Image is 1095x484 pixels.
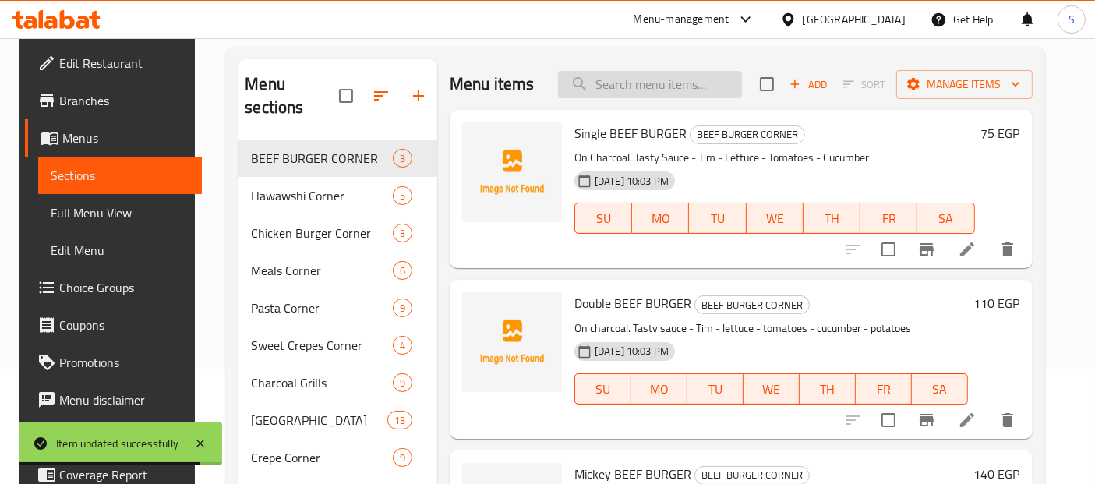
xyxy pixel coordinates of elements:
[251,336,392,355] span: Sweet Crepes Corner
[393,224,412,242] div: items
[958,411,977,429] a: Edit menu item
[59,54,189,72] span: Edit Restaurant
[689,203,746,234] button: TU
[908,401,945,439] button: Branch-specific-item
[25,82,202,119] a: Branches
[833,72,896,97] span: Select section first
[25,306,202,344] a: Coupons
[393,448,412,467] div: items
[238,252,437,289] div: Meals Corner6
[574,148,975,168] p: On Charcoal. Tasty Sauce - Tim - Lettuce - Tomatoes - Cucumber
[574,291,691,315] span: Double BEEF BURGER
[574,319,968,338] p: On charcoal. Tasty sauce - Tim - lettuce - tomatoes - cucumber - potatoes
[59,390,189,409] span: Menu disclaimer
[238,401,437,439] div: [GEOGRAPHIC_DATA]13
[574,373,631,405] button: SU
[251,299,392,317] div: Pasta Corner
[856,373,912,405] button: FR
[394,450,412,465] span: 9
[387,411,412,429] div: items
[238,140,437,177] div: BEEF BURGER CORNER3
[917,203,974,234] button: SA
[694,295,810,314] div: BEEF BURGER CORNER
[393,149,412,168] div: items
[251,411,387,429] div: Syrian Sandwich Corner
[588,344,675,359] span: [DATE] 10:03 PM
[38,194,202,231] a: Full Menu View
[330,79,362,112] span: Select all sections
[908,231,945,268] button: Branch-specific-item
[25,119,202,157] a: Menus
[574,203,632,234] button: SU
[581,378,625,401] span: SU
[896,70,1033,99] button: Manage items
[51,166,189,185] span: Sections
[251,448,392,467] span: Crepe Corner
[989,401,1026,439] button: delete
[394,151,412,166] span: 3
[574,122,687,145] span: Single BEEF BURGER
[912,373,968,405] button: SA
[251,186,392,205] span: Hawawshi Corner
[783,72,833,97] span: Add item
[806,378,850,401] span: TH
[750,378,793,401] span: WE
[631,373,687,405] button: MO
[588,174,675,189] span: [DATE] 10:03 PM
[394,376,412,390] span: 9
[362,77,400,115] span: Sort sections
[59,465,189,484] span: Coverage Report
[394,189,412,203] span: 5
[810,207,854,230] span: TH
[56,435,178,452] div: Item updated successfully
[747,203,804,234] button: WE
[393,299,412,317] div: items
[393,373,412,392] div: items
[462,122,562,222] img: Single BEEF BURGER
[238,439,437,476] div: Crepe Corner9
[51,241,189,260] span: Edit Menu
[872,404,905,436] span: Select to update
[751,68,783,101] span: Select section
[59,278,189,297] span: Choice Groups
[25,269,202,306] a: Choice Groups
[38,157,202,194] a: Sections
[804,203,860,234] button: TH
[1069,11,1075,28] span: S
[918,378,962,401] span: SA
[783,72,833,97] button: Add
[638,378,681,401] span: MO
[238,364,437,401] div: Charcoal Grills9
[393,186,412,205] div: items
[632,203,689,234] button: MO
[238,289,437,327] div: Pasta Corner9
[872,233,905,266] span: Select to update
[462,292,562,392] img: Double BEEF BURGER
[393,261,412,280] div: items
[800,373,856,405] button: TH
[695,207,740,230] span: TU
[245,72,339,119] h2: Menu sections
[394,263,412,278] span: 6
[860,203,917,234] button: FR
[558,71,742,98] input: search
[958,240,977,259] a: Edit menu item
[862,378,906,401] span: FR
[687,373,744,405] button: TU
[634,10,729,29] div: Menu-management
[238,177,437,214] div: Hawawshi Corner5
[394,226,412,241] span: 3
[251,149,392,168] span: BEEF BURGER CORNER
[51,203,189,222] span: Full Menu View
[251,373,392,392] span: Charcoal Grills
[251,224,392,242] span: Chicken Burger Corner
[25,381,202,419] a: Menu disclaimer
[394,338,412,353] span: 4
[989,231,1026,268] button: delete
[251,261,392,280] span: Meals Corner
[787,76,829,94] span: Add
